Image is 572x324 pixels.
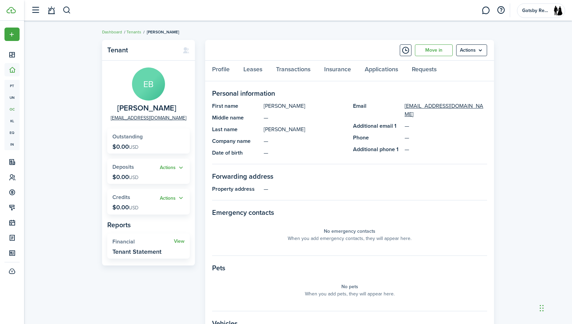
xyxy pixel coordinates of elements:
panel-main-title: Last name [212,125,260,134]
p: $0.00 [112,174,139,180]
button: Open sidebar [29,4,42,17]
span: Gatsby Real Estate, LLC [522,8,550,13]
button: Open menu [456,44,487,56]
button: Timeline [400,44,411,56]
panel-main-description: — [264,185,487,193]
a: Messaging [479,2,492,19]
button: Actions [160,164,185,172]
a: Move in [415,44,453,56]
span: [PERSON_NAME] [147,29,179,35]
a: [EMAIL_ADDRESS][DOMAIN_NAME] [405,102,487,118]
widget-stats-title: Financial [112,239,174,245]
a: Applications [358,61,405,81]
panel-main-description: [PERSON_NAME] [264,102,346,110]
avatar-text: EB [132,67,165,101]
panel-main-description: — [264,137,346,145]
button: Open menu [160,194,185,202]
panel-main-title: Property address [212,185,260,193]
a: Tenants [126,29,141,35]
panel-main-placeholder-title: No pets [341,283,358,290]
iframe: Chat Widget [538,291,572,324]
panel-main-title: Company name [212,137,260,145]
span: USD [129,144,139,151]
panel-main-placeholder-description: When you add pets, they will appear here. [305,290,395,297]
p: $0.00 [112,204,139,211]
a: Profile [205,61,236,81]
a: Leases [236,61,269,81]
a: in [4,138,20,150]
span: USD [129,174,139,181]
a: Insurance [317,61,358,81]
span: Outstanding [112,133,143,140]
button: Open resource center [495,4,507,16]
button: Actions [160,194,185,202]
panel-main-subtitle: Reports [107,220,190,230]
panel-main-title: First name [212,102,260,110]
span: Credits [112,193,130,201]
span: USD [129,204,139,211]
a: eq [4,127,20,138]
menu-btn: Actions [456,44,487,56]
panel-main-section-title: Pets [212,263,487,273]
panel-main-title: Phone [353,134,401,142]
a: Notifications [45,2,58,19]
panel-main-title: Additional phone 1 [353,145,401,154]
button: Open menu [160,164,185,172]
button: Open menu [4,28,20,41]
panel-main-section-title: Emergency contacts [212,207,487,218]
panel-main-placeholder-description: When you add emergency contacts, they will appear here. [288,235,411,242]
panel-main-description: — [264,114,346,122]
panel-main-title: Additional email 1 [353,122,401,130]
panel-main-section-title: Forwarding address [212,171,487,181]
a: View [174,239,185,244]
span: Ethan Baritz [117,104,176,113]
panel-main-description: — [264,149,346,157]
a: oc [4,103,20,115]
a: Dashboard [102,29,122,35]
panel-main-title: Date of birth [212,149,260,157]
span: Deposits [112,163,134,171]
panel-main-title: Email [353,102,401,118]
panel-main-title: Tenant [107,46,176,54]
div: Drag [540,298,544,318]
a: Requests [405,61,443,81]
a: [EMAIL_ADDRESS][DOMAIN_NAME] [111,114,186,122]
a: kl [4,115,20,127]
panel-main-placeholder-title: No emergency contacts [324,228,375,235]
a: un [4,92,20,103]
a: Transactions [269,61,317,81]
img: Gatsby Real Estate, LLC [552,5,563,16]
a: pt [4,80,20,92]
widget-stats-description: Tenant Statement [112,248,162,255]
p: $0.00 [112,143,139,150]
button: Search [63,4,71,16]
panel-main-title: Middle name [212,114,260,122]
panel-main-section-title: Personal information [212,88,487,98]
panel-main-description: [PERSON_NAME] [264,125,346,134]
img: TenantCloud [7,7,16,13]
